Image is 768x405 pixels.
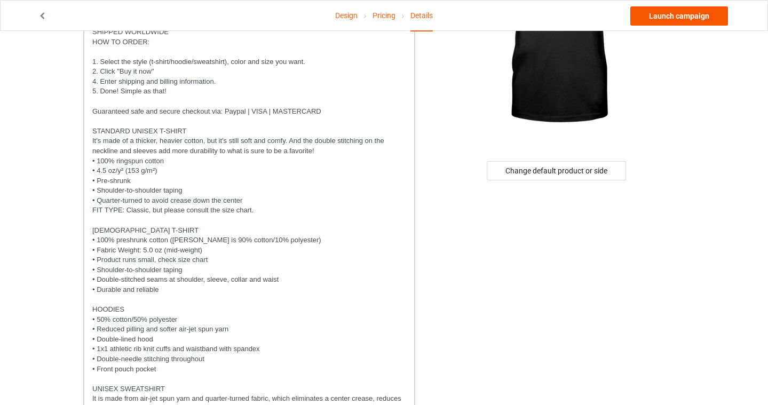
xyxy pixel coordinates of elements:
p: 5. Done! Simple as that! [92,86,406,97]
p: SHIPPED WORLDWIDE [92,27,406,37]
p: • Durable and reliable [92,285,406,295]
p: • Product runs small, check size chart [92,255,406,265]
p: [DEMOGRAPHIC_DATA] T-SHIRT [92,226,406,236]
p: • Quarter-turned to avoid crease down the center [92,196,406,206]
p: • Double-lined hood [92,335,406,345]
p: • Pre-shrunk [92,176,406,186]
p: 4. Enter shipping and billing information. [92,77,406,87]
p: • Double-stitched seams at shoulder, sleeve, collar and waist [92,275,406,285]
p: • 50% cotton/50% polyester [92,315,406,325]
p: • Fabric Weight: 5.0 oz (mid-weight) [92,245,406,256]
div: Details [410,1,433,31]
p: • Shoulder-to-shoulder taping [92,265,406,275]
p: 1. Select the style (t-shirt/hoodie/sweatshirt), color and size you want. [92,57,406,67]
p: • 100% ringspun cotton [92,156,406,166]
p: • Shoulder-to-shoulder taping [92,186,406,196]
p: Guaranteed safe and secure checkout via: Paypal | VISA | MASTERCARD [92,107,406,117]
p: • 100% preshrunk cotton ([PERSON_NAME] is 90% cotton/10% polyester) [92,235,406,245]
p: HOW TO ORDER: [92,37,406,47]
p: 2. Click "Buy it now" [92,67,406,77]
p: UNISEX SWEATSHIRT [92,384,406,394]
p: • 4.5 oz/y² (153 g/m²) [92,166,406,176]
p: FIT TYPE: Classic, but please consult the size chart. [92,205,406,216]
a: Pricing [373,1,395,30]
p: It's made of a thicker, heavier cotton, but it's still soft and comfy. And the double stitching o... [92,136,406,156]
a: Design [335,1,358,30]
a: Launch campaign [630,6,728,26]
p: STANDARD UNISEX T-SHIRT [92,126,406,137]
p: HOODIES [92,305,406,315]
p: • Reduced pilling and softer air-jet spun yarn [92,324,406,335]
p: • Front pouch pocket [92,364,406,375]
p: • 1x1 athletic rib knit cuffs and waistband with spandex [92,344,406,354]
div: Change default product or side [487,161,626,180]
p: • Double-needle stitching throughout [92,354,406,364]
